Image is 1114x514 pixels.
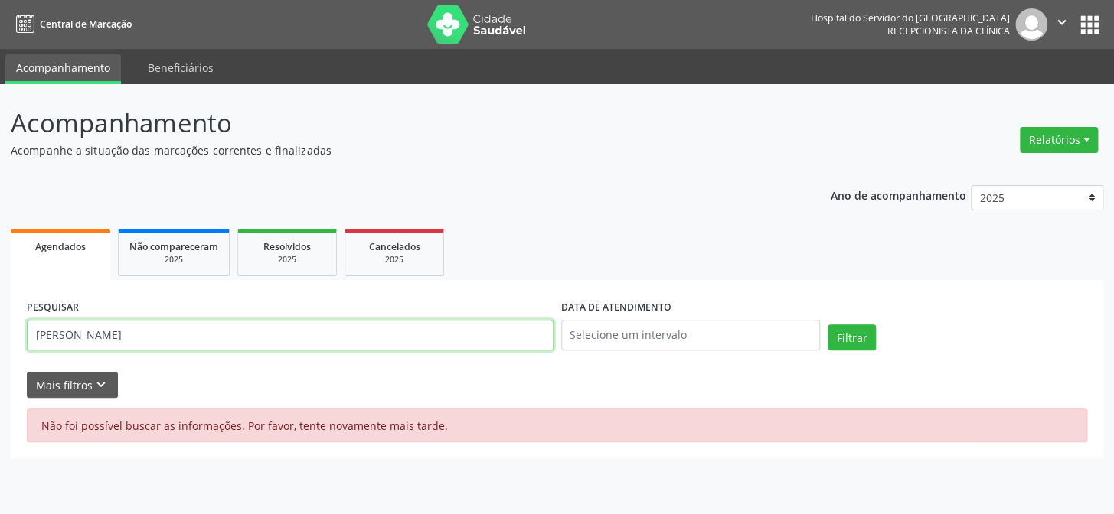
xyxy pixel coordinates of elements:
button: Filtrar [828,324,876,350]
button:  [1047,8,1076,41]
span: Recepcionista da clínica [887,24,1010,37]
input: Nome, código do beneficiário ou CPF [27,320,554,350]
label: DATA DE ATENDIMENTO [561,296,671,320]
div: 2025 [356,254,433,265]
p: Ano de acompanhamento [830,185,965,204]
img: img [1015,8,1047,41]
span: Agendados [35,240,86,253]
a: Acompanhamento [5,54,121,84]
a: Central de Marcação [11,11,132,37]
input: Selecione um intervalo [561,320,821,350]
i: keyboard_arrow_down [93,376,109,393]
span: Central de Marcação [40,18,132,31]
span: Cancelados [369,240,420,253]
a: Beneficiários [137,54,224,81]
div: Não foi possível buscar as informações. Por favor, tente novamente mais tarde. [27,408,1087,442]
button: Mais filtroskeyboard_arrow_down [27,372,118,399]
p: Acompanhamento [11,104,776,142]
p: Acompanhe a situação das marcações correntes e finalizadas [11,142,776,158]
div: 2025 [129,254,218,265]
span: Resolvidos [263,240,311,253]
div: 2025 [249,254,325,265]
label: PESQUISAR [27,296,79,320]
span: Não compareceram [129,240,218,253]
i:  [1054,14,1070,31]
button: Relatórios [1020,127,1098,153]
div: Hospital do Servidor do [GEOGRAPHIC_DATA] [811,11,1010,24]
button: apps [1076,11,1103,38]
